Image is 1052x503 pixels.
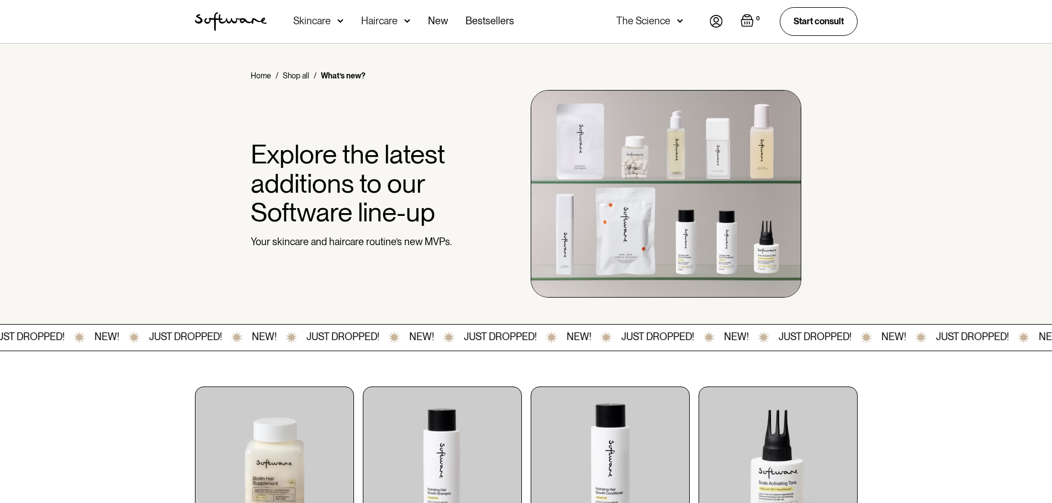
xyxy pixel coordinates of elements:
div: 0 [754,14,762,24]
div: JUST DROPPED! [306,331,379,344]
div: JUST DROPPED! [936,331,1009,344]
h1: Explore the latest additions to our Software line-up [251,140,466,227]
div: NEW! [567,331,591,344]
div: NEW! [409,331,434,344]
div: NEW! [724,331,749,344]
div: Skincare [293,15,331,27]
div: The Science [616,15,670,27]
div: NEW! [94,331,119,344]
img: arrow down [677,15,683,27]
a: Open empty cart [741,14,762,29]
div: What’s new? [321,70,366,81]
a: home [195,12,267,31]
div: NEW! [252,331,277,344]
div: / [276,70,278,81]
div: Haircare [361,15,398,27]
p: Your skincare and haircare routine’s new MVPs. [251,236,466,248]
a: Shop all [283,70,309,81]
div: JUST DROPPED! [779,331,852,344]
div: JUST DROPPED! [464,331,537,344]
div: JUST DROPPED! [621,331,694,344]
div: JUST DROPPED! [149,331,222,344]
a: Start consult [780,7,858,35]
div: NEW! [881,331,906,344]
div: / [314,70,316,81]
img: arrow down [404,15,410,27]
a: Home [251,70,271,81]
img: arrow down [337,15,343,27]
img: Software Logo [195,12,267,31]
